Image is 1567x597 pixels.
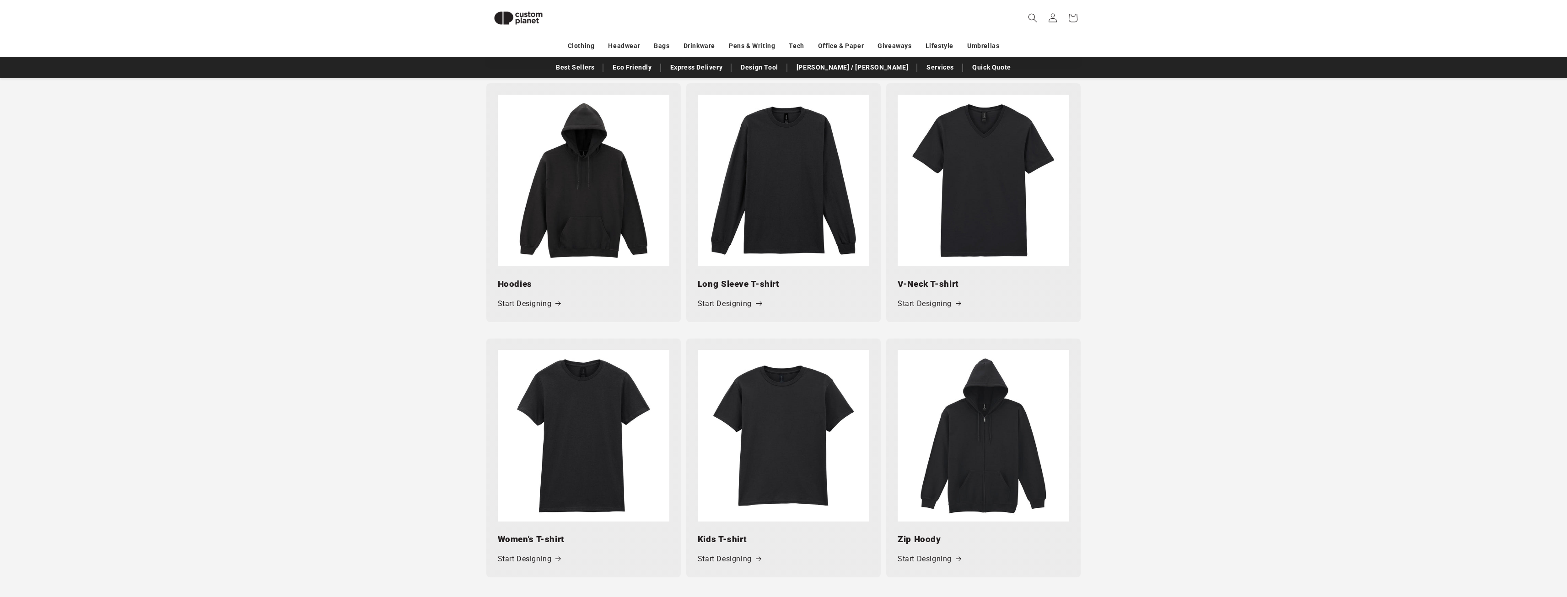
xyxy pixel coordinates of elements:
[698,297,761,311] a: Start Designing
[898,553,961,566] a: Start Designing
[498,533,669,546] h3: Women's T-shirt
[818,38,864,54] a: Office & Paper
[898,278,1069,290] h3: V-Neck T-shirt
[898,297,961,311] a: Start Designing
[736,59,783,75] a: Design Tool
[792,59,913,75] a: [PERSON_NAME] / [PERSON_NAME]
[1414,498,1567,597] iframe: Chat Widget
[789,38,804,54] a: Tech
[926,38,953,54] a: Lifestyle
[968,59,1016,75] a: Quick Quote
[608,38,640,54] a: Headwear
[486,4,550,32] img: Custom Planet
[498,278,669,290] h3: Hoodies
[498,95,669,266] img: Heavy Blend hooded sweatshirt
[666,59,727,75] a: Express Delivery
[922,59,959,75] a: Services
[967,38,999,54] a: Umbrellas
[729,38,775,54] a: Pens & Writing
[654,38,669,54] a: Bags
[498,297,561,311] a: Start Designing
[698,533,869,546] h3: Kids T-shirt
[698,95,869,266] img: Ultra Cotton™ adult long sleeve t-shirt
[698,553,761,566] a: Start Designing
[568,38,595,54] a: Clothing
[698,278,869,290] h3: Long Sleeve T-shirt
[898,350,1069,522] img: Heavy Blend full zip hooded sweatshirt
[684,38,715,54] a: Drinkware
[551,59,599,75] a: Best Sellers
[608,59,656,75] a: Eco Friendly
[698,350,869,522] img: Softstyle™ youth ringspun t-shirt
[898,95,1069,266] img: Softstyle™ v-neck t-shirt
[498,553,561,566] a: Start Designing
[1023,8,1043,28] summary: Search
[498,350,669,522] img: Softstyle™ women's ringspun t-shirt
[878,38,911,54] a: Giveaways
[898,533,1069,546] h3: Zip Hoody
